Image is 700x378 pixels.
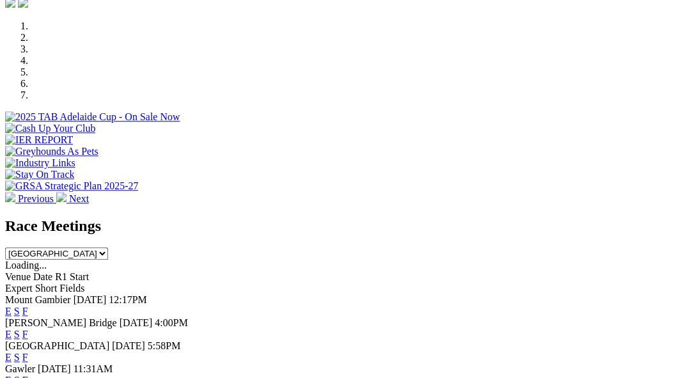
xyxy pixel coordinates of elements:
[5,146,98,157] img: Greyhounds As Pets
[14,352,20,363] a: S
[5,352,12,363] a: E
[5,134,73,146] img: IER REPORT
[56,193,89,204] a: Next
[5,260,47,271] span: Loading...
[59,283,84,294] span: Fields
[14,329,20,340] a: S
[5,180,138,192] img: GRSA Strategic Plan 2025-27
[5,157,75,169] img: Industry Links
[35,283,58,294] span: Short
[5,111,180,123] img: 2025 TAB Adelaide Cup - On Sale Now
[55,271,89,282] span: R1 Start
[38,363,71,374] span: [DATE]
[5,294,71,305] span: Mount Gambier
[74,294,107,305] span: [DATE]
[22,352,28,363] a: F
[5,217,695,235] h2: Race Meetings
[56,192,66,202] img: chevron-right-pager-white.svg
[5,169,74,180] img: Stay On Track
[5,283,33,294] span: Expert
[5,123,95,134] img: Cash Up Your Club
[5,271,31,282] span: Venue
[5,306,12,317] a: E
[14,306,20,317] a: S
[5,340,109,351] span: [GEOGRAPHIC_DATA]
[22,329,28,340] a: F
[5,363,35,374] span: Gawler
[155,317,188,328] span: 4:00PM
[109,294,147,305] span: 12:17PM
[18,193,54,204] span: Previous
[5,192,15,202] img: chevron-left-pager-white.svg
[112,340,145,351] span: [DATE]
[5,329,12,340] a: E
[5,317,117,328] span: [PERSON_NAME] Bridge
[33,271,52,282] span: Date
[74,363,113,374] span: 11:31AM
[148,340,181,351] span: 5:58PM
[22,306,28,317] a: F
[69,193,89,204] span: Next
[120,317,153,328] span: [DATE]
[5,193,56,204] a: Previous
